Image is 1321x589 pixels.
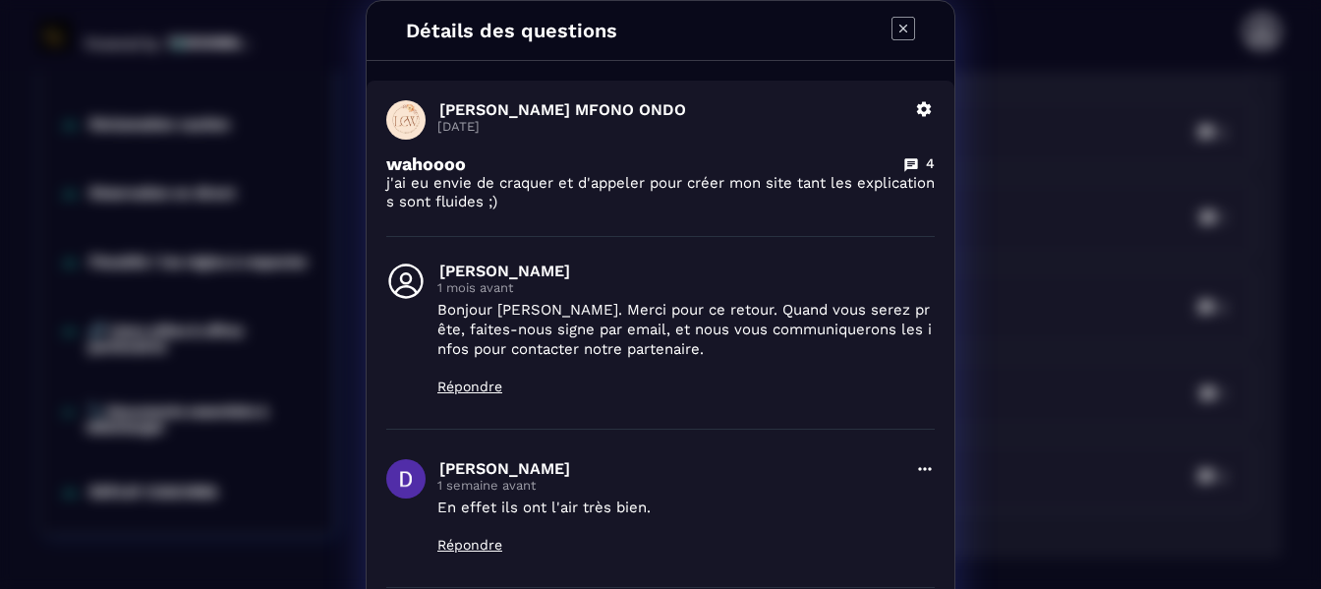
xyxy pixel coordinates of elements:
[926,154,935,173] p: 4
[439,262,935,280] p: [PERSON_NAME]
[437,280,935,295] p: 1 mois avant
[439,459,903,478] p: [PERSON_NAME]
[437,379,935,394] p: Répondre
[437,300,935,359] p: Bonjour [PERSON_NAME]. Merci pour ce retour. Quand vous serez prête, faites-nous signe par email,...
[437,119,903,134] p: [DATE]
[386,153,466,174] p: wahoooo
[437,537,903,553] p: Répondre
[386,174,935,211] p: j'ai eu envie de craquer et d'appeler pour créer mon site tant les explications sont fluides ;)
[437,478,903,493] p: 1 semaine avant
[437,498,903,517] p: En effet ils ont l'air très bien.
[406,19,617,42] h4: Détails des questions
[439,100,903,119] p: [PERSON_NAME] MFONO ONDO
